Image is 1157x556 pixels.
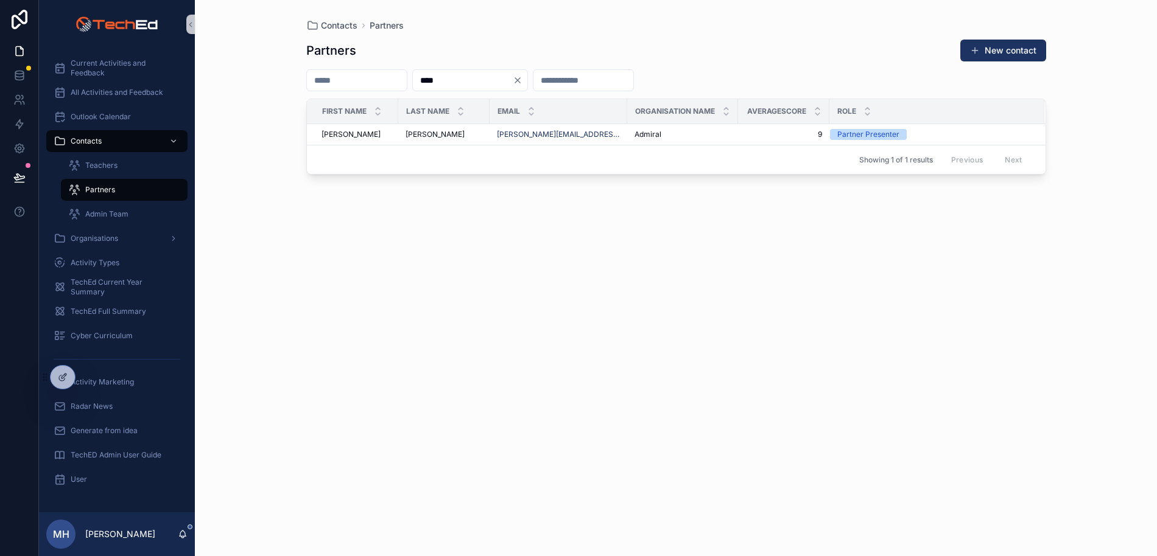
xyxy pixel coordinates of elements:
[71,377,134,387] span: Activity Marketing
[71,426,138,436] span: Generate from idea
[71,277,175,297] span: TechEd Current Year Summary
[71,88,163,97] span: All Activities and Feedback
[321,19,357,32] span: Contacts
[306,42,356,59] h1: Partners
[71,234,118,243] span: Organisations
[71,58,175,78] span: Current Activities and Feedback
[745,130,822,139] a: 9
[61,155,188,176] a: Teachers
[322,106,367,116] span: First name
[61,203,188,225] a: Admin Team
[46,276,188,298] a: TechEd Current Year Summary
[85,161,118,170] span: Teachers
[498,106,520,116] span: Email
[837,129,899,140] div: Partner Presenter
[85,209,128,219] span: Admin Team
[635,106,715,116] span: Organisation name
[85,185,115,195] span: Partners
[830,129,1030,140] a: Partner Presenter
[71,474,87,484] span: User
[406,106,449,116] span: Last name
[46,325,188,347] a: Cyber Curriculum
[859,155,933,165] span: Showing 1 of 1 results
[71,258,119,268] span: Activity Types
[46,420,188,442] a: Generate from idea
[76,15,158,34] img: App logo
[71,136,102,146] span: Contacts
[46,252,188,274] a: Activity Types
[306,19,357,32] a: Contacts
[513,75,527,85] button: Clear
[53,527,69,541] span: MH
[406,130,465,139] span: [PERSON_NAME]
[46,371,188,393] a: Activity Marketing
[497,130,620,139] a: [PERSON_NAME][EMAIL_ADDRESS][DOMAIN_NAME]
[46,57,188,79] a: Current Activities and Feedback
[39,49,195,506] div: scrollable content
[46,130,188,152] a: Contacts
[370,19,404,32] a: Partners
[322,130,391,139] a: [PERSON_NAME]
[960,40,1046,61] button: New contact
[71,112,131,122] span: Outlook Calendar
[71,331,133,341] span: Cyber Curriculum
[46,301,188,322] a: TechEd Full Summary
[635,130,661,139] span: Admiral
[46,468,188,490] a: User
[406,130,482,139] a: [PERSON_NAME]
[46,82,188,103] a: All Activities and Feedback
[635,130,731,139] a: Admiral
[46,228,188,249] a: Organisations
[46,444,188,466] a: TechED Admin User Guide
[46,106,188,128] a: Outlook Calendar
[322,130,381,139] span: [PERSON_NAME]
[71,307,146,316] span: TechEd Full Summary
[71,450,161,460] span: TechED Admin User Guide
[46,395,188,417] a: Radar News
[85,528,155,540] p: [PERSON_NAME]
[71,401,113,411] span: Radar News
[837,106,856,116] span: Role
[747,106,806,116] span: AverageScore
[61,179,188,201] a: Partners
